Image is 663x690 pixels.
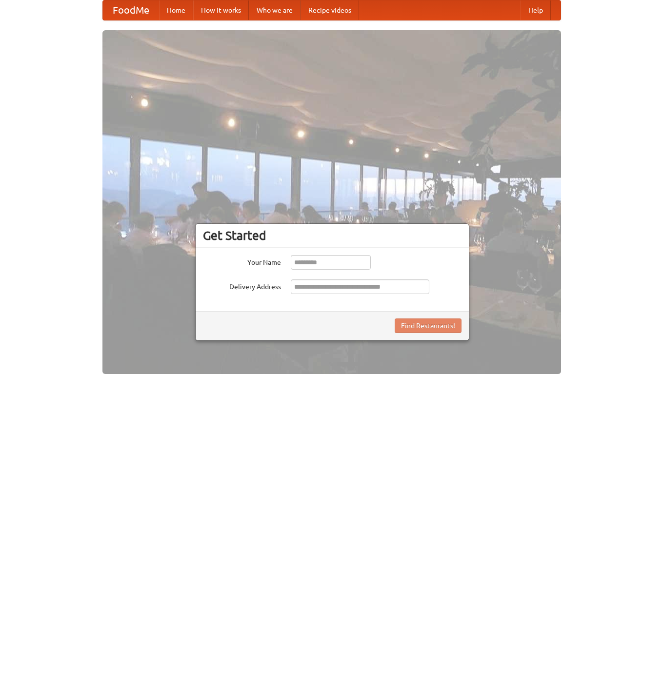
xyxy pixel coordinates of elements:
[203,279,281,292] label: Delivery Address
[193,0,249,20] a: How it works
[203,228,462,243] h3: Get Started
[159,0,193,20] a: Home
[521,0,551,20] a: Help
[203,255,281,267] label: Your Name
[249,0,301,20] a: Who we are
[301,0,359,20] a: Recipe videos
[395,318,462,333] button: Find Restaurants!
[103,0,159,20] a: FoodMe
